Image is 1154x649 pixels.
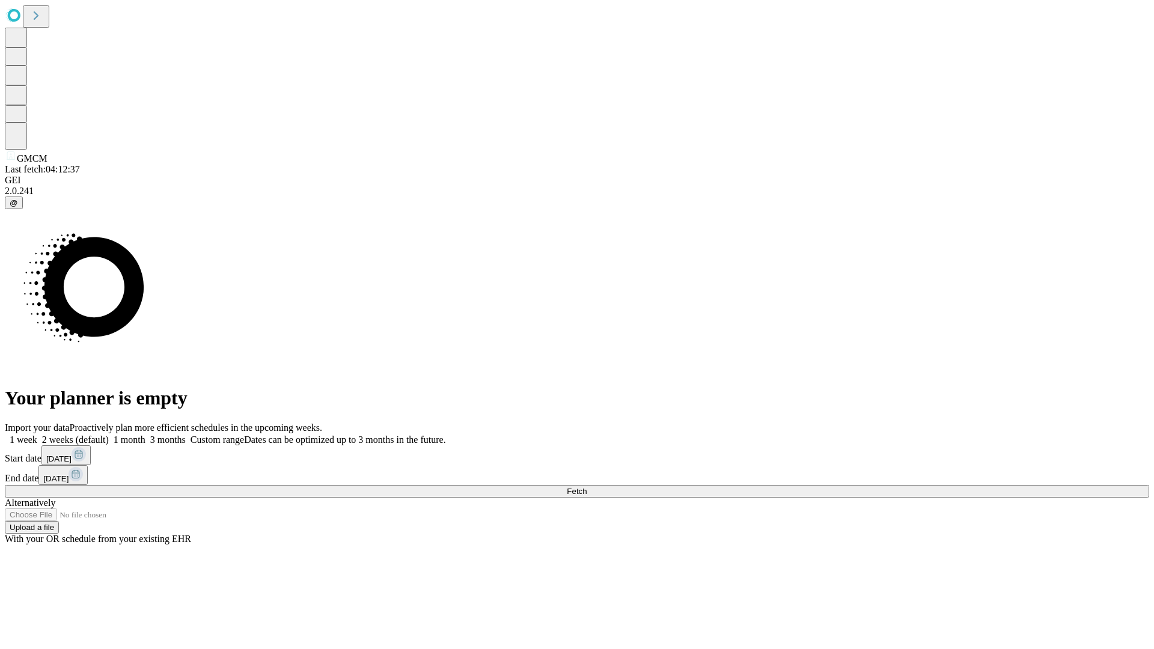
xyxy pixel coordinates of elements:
[5,485,1149,498] button: Fetch
[244,434,445,445] span: Dates can be optimized up to 3 months in the future.
[191,434,244,445] span: Custom range
[5,164,80,174] span: Last fetch: 04:12:37
[114,434,145,445] span: 1 month
[43,474,69,483] span: [DATE]
[5,387,1149,409] h1: Your planner is empty
[10,198,18,207] span: @
[5,465,1149,485] div: End date
[10,434,37,445] span: 1 week
[567,487,587,496] span: Fetch
[5,521,59,534] button: Upload a file
[17,153,47,163] span: GMCM
[5,186,1149,197] div: 2.0.241
[5,445,1149,465] div: Start date
[70,422,322,433] span: Proactively plan more efficient schedules in the upcoming weeks.
[5,422,70,433] span: Import your data
[5,175,1149,186] div: GEI
[5,498,55,508] span: Alternatively
[38,465,88,485] button: [DATE]
[42,434,109,445] span: 2 weeks (default)
[150,434,186,445] span: 3 months
[41,445,91,465] button: [DATE]
[5,534,191,544] span: With your OR schedule from your existing EHR
[46,454,72,463] span: [DATE]
[5,197,23,209] button: @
